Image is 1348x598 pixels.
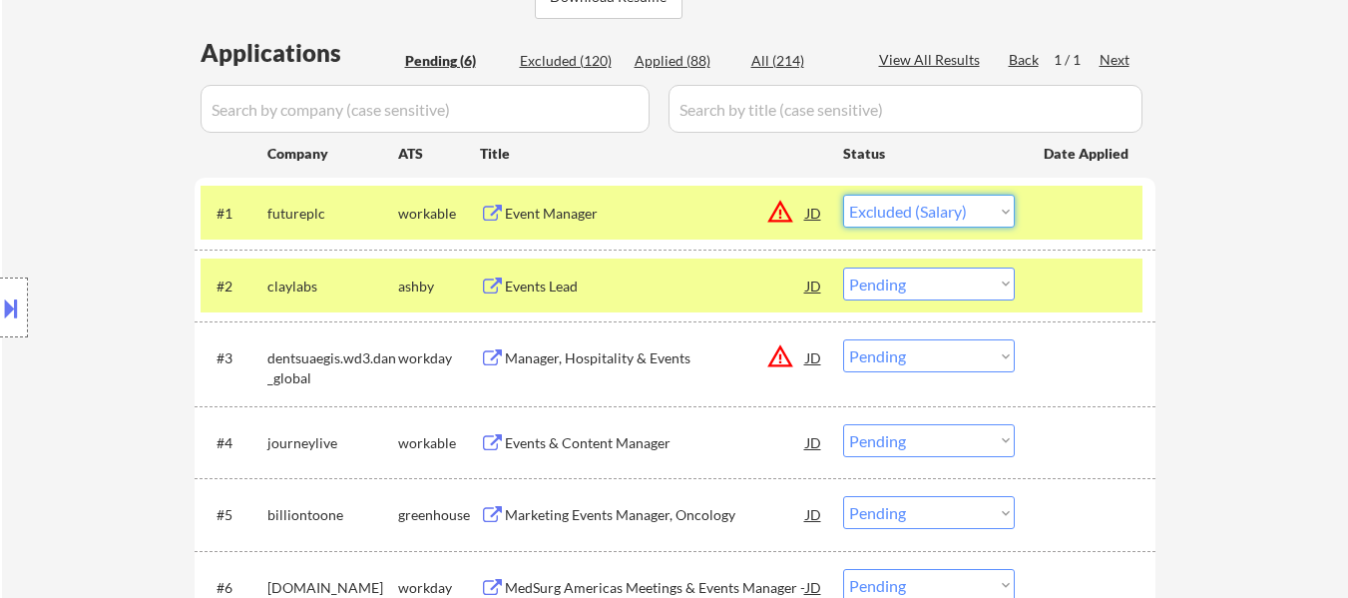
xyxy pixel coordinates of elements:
[217,505,251,525] div: #5
[669,85,1142,133] input: Search by title (case sensitive)
[217,578,251,598] div: #6
[635,51,734,71] div: Applied (88)
[505,348,806,368] div: Manager, Hospitality & Events
[398,277,480,297] div: ashby
[804,195,824,231] div: JD
[480,144,824,164] div: Title
[267,505,398,525] div: billiontoone
[520,51,620,71] div: Excluded (120)
[1054,50,1100,70] div: 1 / 1
[804,268,824,303] div: JD
[505,277,806,297] div: Events Lead
[405,51,505,71] div: Pending (6)
[1100,50,1131,70] div: Next
[201,85,650,133] input: Search by company (case sensitive)
[398,144,480,164] div: ATS
[505,505,806,525] div: Marketing Events Manager, Oncology
[1009,50,1041,70] div: Back
[201,41,398,65] div: Applications
[843,135,1015,171] div: Status
[879,50,986,70] div: View All Results
[505,204,806,224] div: Event Manager
[766,342,794,370] button: warning_amber
[398,578,480,598] div: workday
[398,433,480,453] div: workable
[505,433,806,453] div: Events & Content Manager
[804,424,824,460] div: JD
[398,348,480,368] div: workday
[766,198,794,226] button: warning_amber
[267,578,398,598] div: [DOMAIN_NAME]
[751,51,851,71] div: All (214)
[398,204,480,224] div: workable
[804,339,824,375] div: JD
[398,505,480,525] div: greenhouse
[1044,144,1131,164] div: Date Applied
[804,496,824,532] div: JD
